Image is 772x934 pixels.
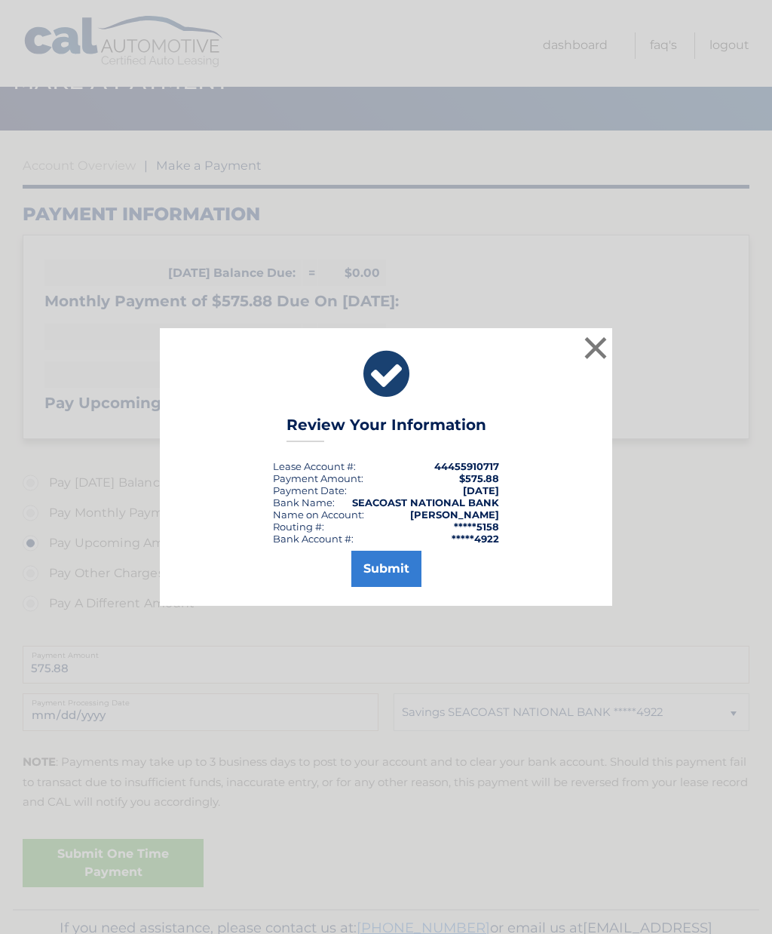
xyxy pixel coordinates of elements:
div: Lease Account #: [273,460,356,472]
span: $575.88 [459,472,499,484]
div: Bank Account #: [273,533,354,545]
strong: 44455910717 [434,460,499,472]
button: Submit [351,551,421,587]
div: Routing #: [273,521,324,533]
strong: [PERSON_NAME] [410,508,499,521]
div: Payment Amount: [273,472,363,484]
div: : [273,484,347,496]
div: Name on Account: [273,508,364,521]
button: × [581,333,611,363]
span: [DATE] [463,484,499,496]
div: Bank Name: [273,496,335,508]
h3: Review Your Information [286,416,486,442]
span: Payment Date [273,484,345,496]
strong: SEACOAST NATIONAL BANK [352,496,499,508]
